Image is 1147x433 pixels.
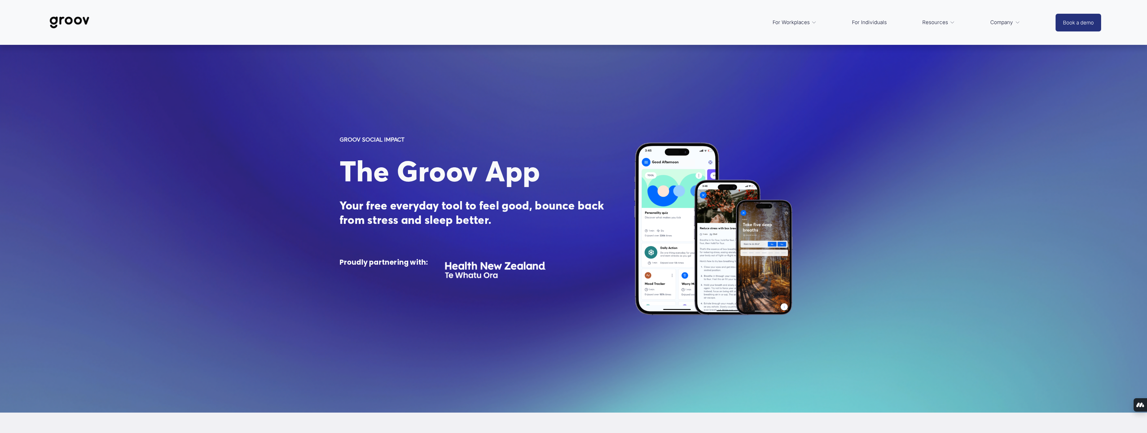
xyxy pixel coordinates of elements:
[340,198,607,227] strong: Your free everyday tool to feel good, bounce back from stress and sleep better.
[769,14,820,30] a: folder dropdown
[46,11,93,33] img: Groov | Workplace Science Platform | Unlock Performance | Drive Results
[773,18,810,27] span: For Workplaces
[922,18,948,27] span: Resources
[919,14,958,30] a: folder dropdown
[990,18,1013,27] span: Company
[340,258,428,267] strong: Proudly partnering with:
[340,154,540,189] span: The Groov App
[849,14,890,30] a: For Individuals
[987,14,1023,30] a: folder dropdown
[1056,14,1101,31] a: Book a demo
[340,136,405,143] strong: GROOV SOCIAL IMPACT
